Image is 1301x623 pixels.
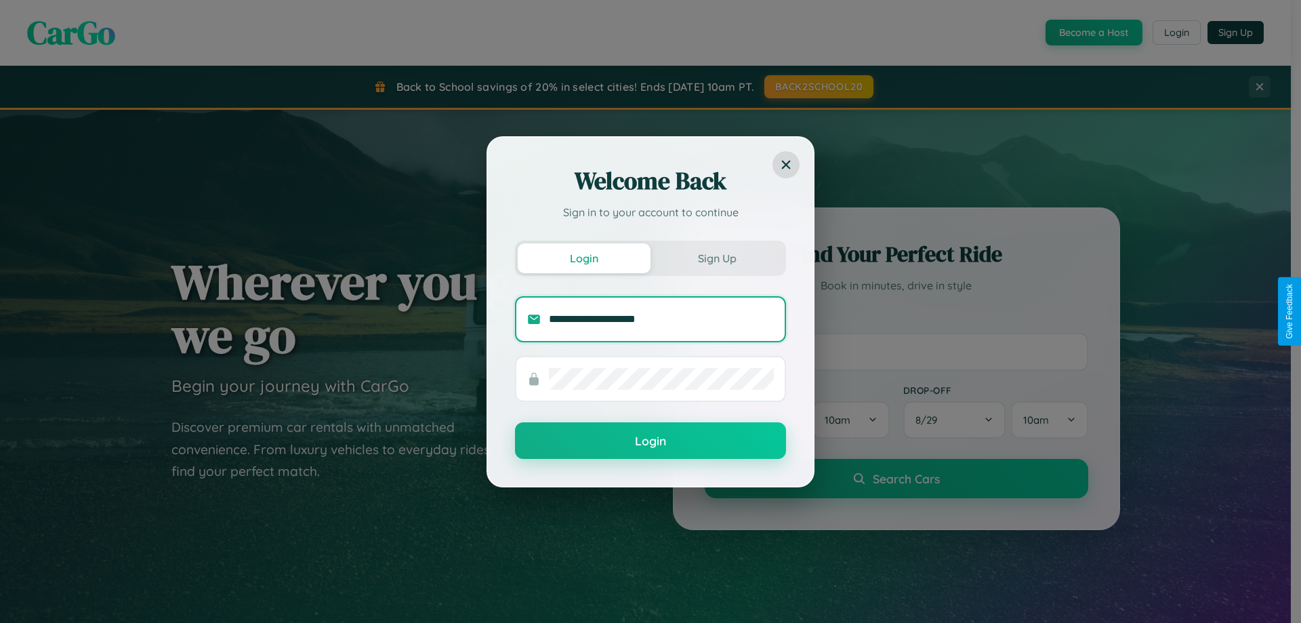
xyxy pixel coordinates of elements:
[515,422,786,459] button: Login
[1285,284,1294,339] div: Give Feedback
[515,165,786,197] h2: Welcome Back
[515,204,786,220] p: Sign in to your account to continue
[650,243,783,273] button: Sign Up
[518,243,650,273] button: Login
